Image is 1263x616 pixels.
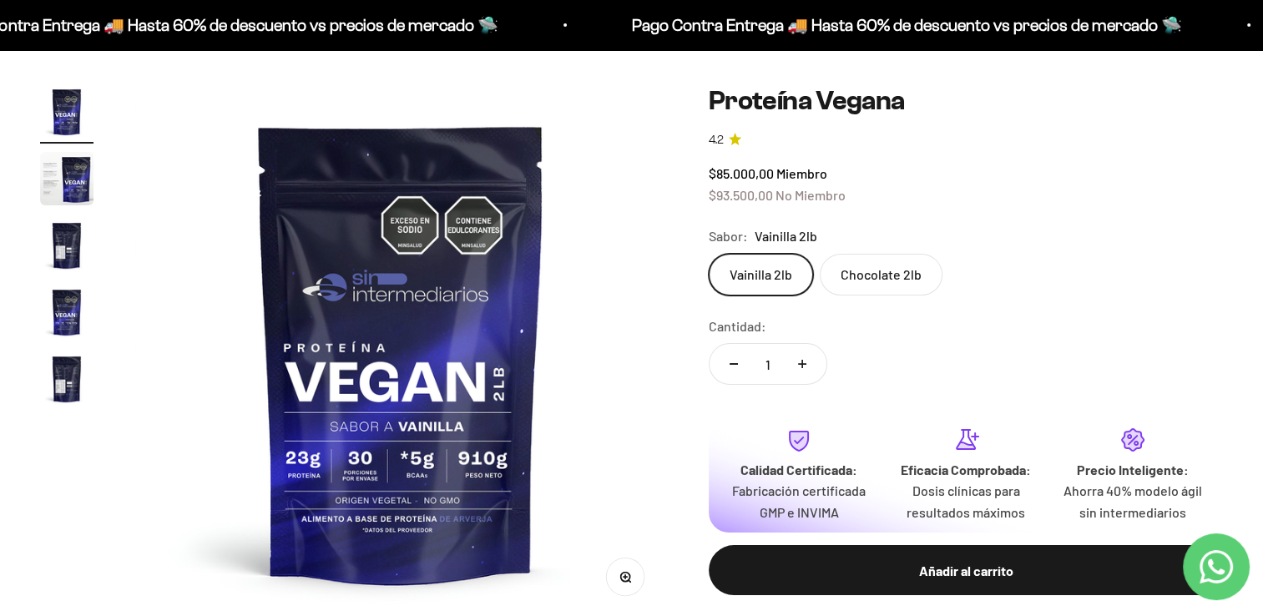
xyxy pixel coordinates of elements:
[709,131,1223,149] a: 4.24.2 de 5.0 estrellas
[40,219,93,272] img: Proteína Vegana
[709,225,748,247] legend: Sabor:
[40,352,93,411] button: Ir al artículo 5
[740,462,857,477] strong: Calidad Certificada:
[40,285,93,344] button: Ir al artículo 4
[709,165,774,181] span: $85.000,00
[1063,480,1203,523] p: Ahorra 40% modelo ágil sin intermediarios
[40,85,93,139] img: Proteína Vegana
[729,480,869,523] p: Fabricación certificada GMP e INVIMA
[40,219,93,277] button: Ir al artículo 3
[896,480,1036,523] p: Dosis clínicas para resultados máximos
[775,187,846,203] span: No Miembro
[709,545,1223,595] button: Añadir al carrito
[40,85,93,144] button: Ir al artículo 1
[709,316,766,337] label: Cantidad:
[709,131,724,149] span: 4.2
[755,225,817,247] span: Vainilla 2lb
[1077,462,1189,477] strong: Precio Inteligente:
[626,12,1176,38] p: Pago Contra Entrega 🚚 Hasta 60% de descuento vs precios de mercado 🛸
[709,187,773,203] span: $93.500,00
[776,165,827,181] span: Miembro
[40,152,93,210] button: Ir al artículo 2
[710,344,758,384] button: Reducir cantidad
[40,285,93,339] img: Proteína Vegana
[709,85,1223,117] h1: Proteína Vegana
[901,462,1031,477] strong: Eficacia Comprobada:
[40,152,93,205] img: Proteína Vegana
[778,344,826,384] button: Aumentar cantidad
[40,352,93,406] img: Proteína Vegana
[742,560,1190,582] div: Añadir al carrito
